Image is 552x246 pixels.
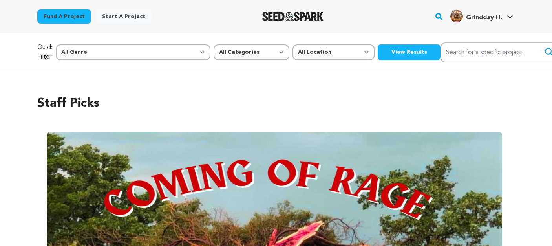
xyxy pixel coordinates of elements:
a: Fund a project [37,9,91,24]
img: Seed&Spark Logo Dark Mode [262,12,324,21]
img: 359003d4e43ac60e.jpg [450,10,463,22]
span: Grindday H. [466,15,502,21]
span: Grindday H.'s Profile [449,8,515,25]
button: View Results [378,44,441,60]
p: Quick Filter [37,43,53,62]
h2: Staff Picks [37,94,515,113]
a: Seed&Spark Homepage [262,12,324,21]
a: Grindday H.'s Profile [449,8,515,22]
div: Grindday H.'s Profile [450,10,502,22]
a: Start a project [96,9,152,24]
